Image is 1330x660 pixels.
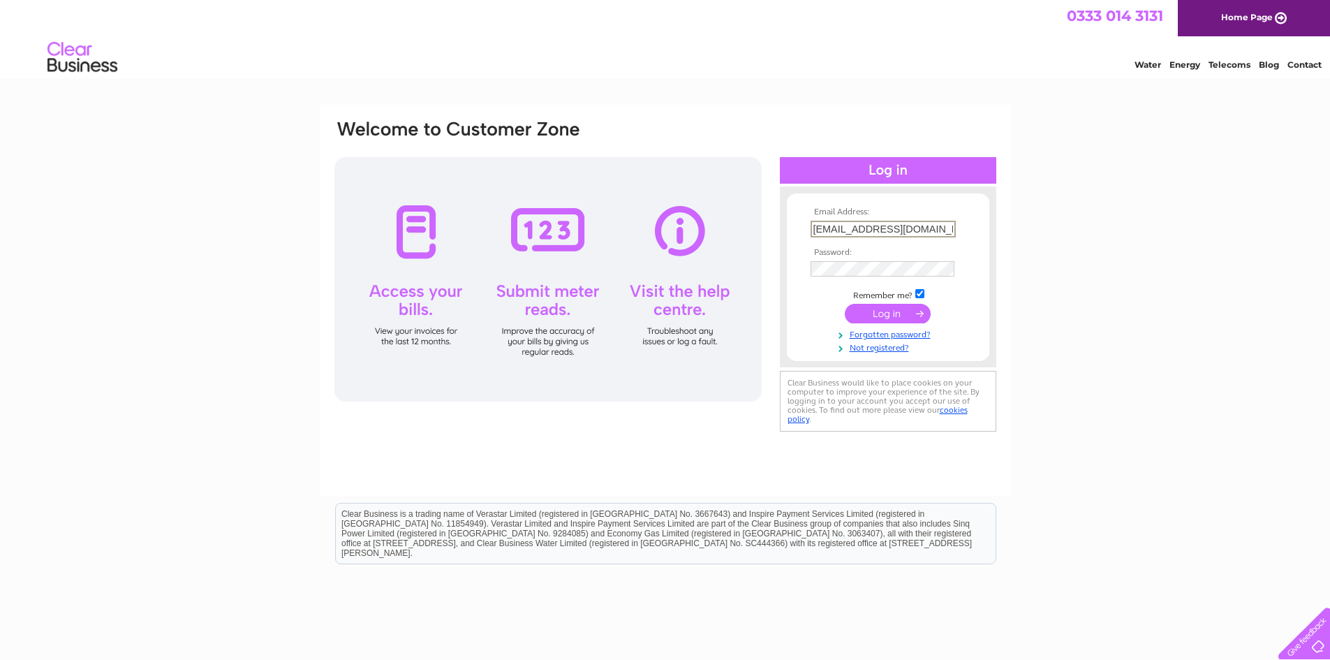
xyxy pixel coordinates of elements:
a: Blog [1259,59,1279,70]
img: npw-badge-icon-locked.svg [938,262,950,273]
div: Clear Business is a trading name of Verastar Limited (registered in [GEOGRAPHIC_DATA] No. 3667643... [336,8,996,68]
input: Submit [845,304,931,323]
img: logo.png [47,36,118,79]
div: Clear Business would like to place cookies on your computer to improve your experience of the sit... [780,371,996,432]
img: npw-badge-icon-locked.svg [938,223,950,234]
th: Password: [807,248,969,258]
a: cookies policy [788,405,968,424]
a: Forgotten password? [811,327,969,340]
th: Email Address: [807,207,969,217]
a: Water [1135,59,1161,70]
a: Telecoms [1209,59,1250,70]
a: 0333 014 3131 [1067,7,1163,24]
a: Not registered? [811,340,969,353]
a: Contact [1287,59,1322,70]
a: Energy [1169,59,1200,70]
td: Remember me? [807,287,969,301]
